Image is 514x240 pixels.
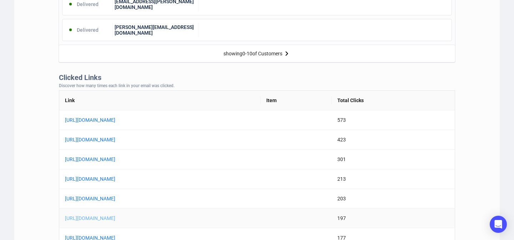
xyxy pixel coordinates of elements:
th: Link [59,91,261,110]
td: 203 [332,189,455,209]
img: right-arrow.svg [282,49,291,58]
a: [URL][DOMAIN_NAME] [65,175,243,183]
td: 213 [332,169,455,189]
a: [URL][DOMAIN_NAME] [65,136,243,144]
div: Clicked Links [59,74,455,82]
td: 197 [332,209,455,228]
td: 573 [332,110,455,130]
td: 423 [332,130,455,150]
a: [URL][DOMAIN_NAME] [65,195,243,202]
a: [URL][DOMAIN_NAME] [65,116,243,124]
th: Total Clicks [332,91,455,110]
a: [URL][DOMAIN_NAME] [65,214,243,222]
div: Delivered [62,23,113,37]
div: Discover how many times each link in your email was clicked. [59,84,455,89]
th: Item [261,91,332,110]
div: showing 0 - 10 of Customers [223,51,282,56]
div: [PERSON_NAME][EMAIL_ADDRESS][DOMAIN_NAME] [113,23,199,37]
td: 301 [332,150,455,169]
a: [URL][DOMAIN_NAME] [65,155,243,163]
div: Open Intercom Messenger [490,216,507,233]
